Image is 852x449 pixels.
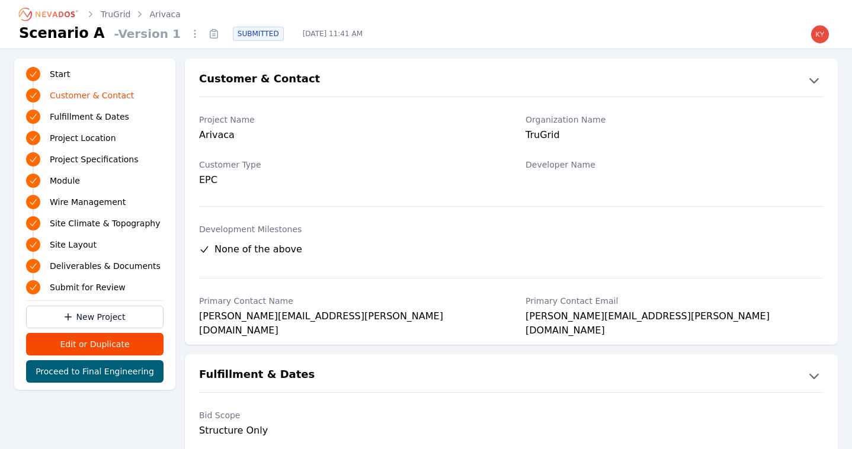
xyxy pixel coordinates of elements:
span: Wire Management [50,196,126,208]
span: Project Location [50,132,116,144]
span: Deliverables & Documents [50,260,161,272]
span: Site Layout [50,239,97,251]
button: Proceed to Final Engineering [26,360,164,383]
button: Customer & Contact [185,70,838,89]
span: [DATE] 11:41 AM [293,29,372,39]
label: Primary Contact Email [526,295,824,307]
nav: Breadcrumb [19,5,181,24]
div: TruGrid [526,128,824,145]
img: kyle.macdougall@nevados.solar [811,25,829,44]
label: Organization Name [526,114,824,126]
h2: Customer & Contact [199,70,320,89]
label: Developer Name [526,159,824,171]
a: TruGrid [101,8,131,20]
a: Arivaca [150,8,181,20]
label: Customer Type [199,159,497,171]
span: Project Specifications [50,153,139,165]
span: Site Climate & Topography [50,217,160,229]
span: None of the above [214,242,302,256]
button: Fulfillment & Dates [185,366,838,385]
span: Fulfillment & Dates [50,111,129,123]
span: Submit for Review [50,281,126,293]
label: Project Name [199,114,497,126]
div: [PERSON_NAME][EMAIL_ADDRESS][PERSON_NAME][DOMAIN_NAME] [199,309,497,326]
span: - Version 1 [110,25,185,42]
label: Development Milestones [199,223,824,235]
div: Structure Only [199,424,497,438]
h1: Scenario A [19,24,105,43]
span: Start [50,68,70,80]
label: Bid Scope [199,409,497,421]
span: Customer & Contact [50,89,134,101]
h2: Fulfillment & Dates [199,366,315,385]
div: Arivaca [199,128,497,145]
div: SUBMITTED [233,27,284,41]
label: Primary Contact Name [199,295,497,307]
button: Edit or Duplicate [26,333,164,355]
nav: Progress [26,66,164,296]
div: [PERSON_NAME][EMAIL_ADDRESS][PERSON_NAME][DOMAIN_NAME] [526,309,824,326]
span: Module [50,175,80,187]
a: New Project [26,306,164,328]
div: EPC [199,173,497,187]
